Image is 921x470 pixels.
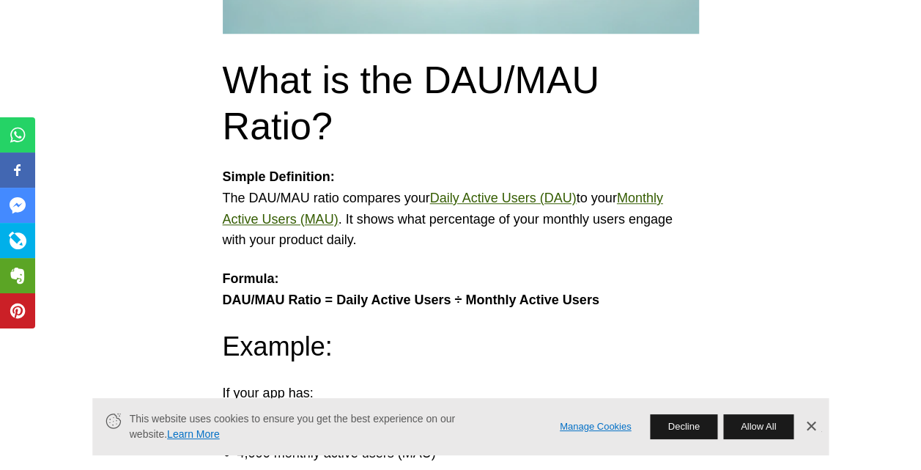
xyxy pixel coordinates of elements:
[560,419,632,435] a: Manage Cookies
[104,411,122,430] svg: Cookie Icon
[223,191,663,227] a: Monthly Active Users (MAU)
[223,166,699,251] p: The DAU/MAU ratio compares your to your . It shows what percentage of your monthly users engage w...
[223,271,279,286] strong: Formula:
[430,191,577,205] a: Daily Active Users (DAU)
[223,57,699,149] h2: What is the DAU/MAU Ratio?
[723,414,794,439] button: Allow All
[130,411,539,442] span: This website uses cookies to ensure you get the best experience on our website.
[223,169,335,184] strong: Simple Definition:
[167,428,220,440] a: Learn More
[799,416,821,438] a: Dismiss Banner
[223,328,699,365] h3: Example:
[651,414,717,439] button: Decline
[223,383,699,404] p: If your app has:
[223,293,599,307] strong: DAU/MAU Ratio = Daily Active Users ÷ Monthly Active Users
